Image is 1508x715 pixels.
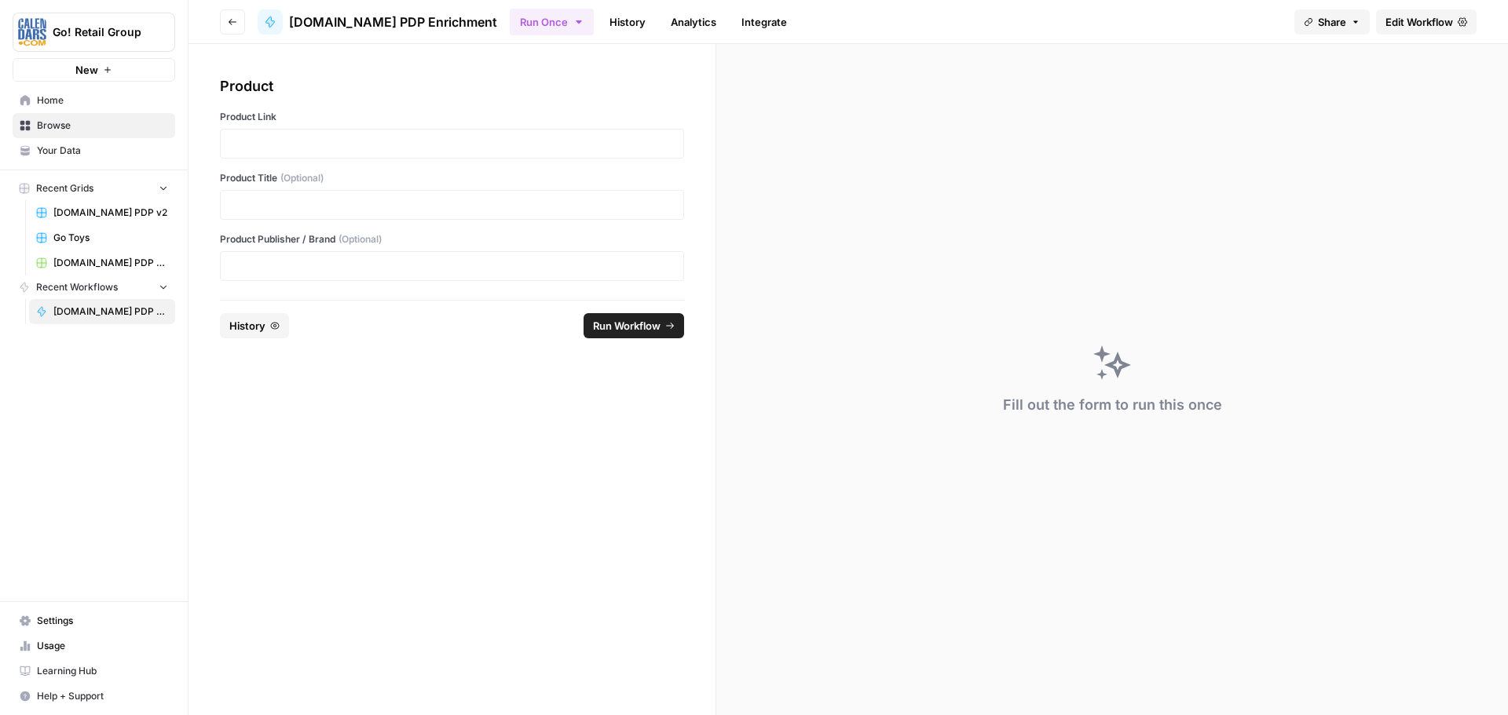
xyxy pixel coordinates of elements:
[229,318,265,334] span: History
[37,93,168,108] span: Home
[220,110,684,124] label: Product Link
[13,633,175,658] a: Usage
[13,177,175,200] button: Recent Grids
[53,231,168,245] span: Go Toys
[1003,394,1222,416] div: Fill out the form to run this once
[37,119,168,133] span: Browse
[1376,9,1477,35] a: Edit Workflow
[29,299,175,324] a: [DOMAIN_NAME] PDP Enrichment
[289,13,497,31] span: [DOMAIN_NAME] PDP Enrichment
[732,9,796,35] a: Integrate
[13,138,175,163] a: Your Data
[220,313,289,338] button: History
[37,664,168,678] span: Learning Hub
[280,171,324,185] span: (Optional)
[37,639,168,653] span: Usage
[13,658,175,684] a: Learning Hub
[53,24,148,40] span: Go! Retail Group
[220,171,684,185] label: Product Title
[53,305,168,319] span: [DOMAIN_NAME] PDP Enrichment
[18,18,46,46] img: Go! Retail Group Logo
[13,608,175,633] a: Settings
[600,9,655,35] a: History
[37,689,168,703] span: Help + Support
[29,225,175,250] a: Go Toys
[220,232,684,246] label: Product Publisher / Brand
[1318,14,1346,30] span: Share
[75,62,98,78] span: New
[593,318,661,334] span: Run Workflow
[13,58,175,82] button: New
[510,9,594,35] button: Run Once
[37,614,168,628] span: Settings
[584,313,684,338] button: Run Workflow
[661,9,726,35] a: Analytics
[13,113,175,138] a: Browse
[53,256,168,270] span: [DOMAIN_NAME] PDP Enrichment Grid
[13,88,175,113] a: Home
[1294,9,1370,35] button: Share
[29,200,175,225] a: [DOMAIN_NAME] PDP v2
[339,232,382,246] span: (Optional)
[13,684,175,709] button: Help + Support
[53,206,168,220] span: [DOMAIN_NAME] PDP v2
[220,75,684,97] div: Product
[13,13,175,52] button: Workspace: Go! Retail Group
[13,275,175,299] button: Recent Workflows
[37,144,168,158] span: Your Data
[29,250,175,275] a: [DOMAIN_NAME] PDP Enrichment Grid
[36,181,93,195] span: Recent Grids
[36,280,118,294] span: Recent Workflows
[1385,14,1453,30] span: Edit Workflow
[258,9,497,35] a: [DOMAIN_NAME] PDP Enrichment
